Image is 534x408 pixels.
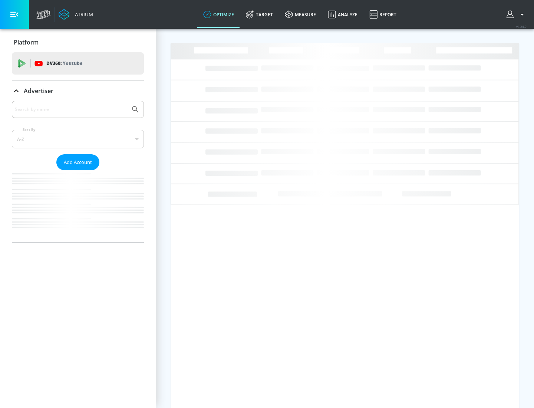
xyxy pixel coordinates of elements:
div: Atrium [72,11,93,18]
nav: list of Advertiser [12,170,144,242]
p: DV360: [46,59,82,68]
input: Search by name [15,105,127,114]
a: measure [279,1,322,28]
p: Youtube [63,59,82,67]
p: Advertiser [24,87,53,95]
a: Analyze [322,1,363,28]
span: Add Account [64,158,92,167]
a: Atrium [59,9,93,20]
a: optimize [197,1,240,28]
span: v 4.24.0 [516,24,527,29]
div: A-Z [12,130,144,148]
p: Platform [14,38,39,46]
a: Target [240,1,279,28]
label: Sort By [21,127,37,132]
div: Platform [12,32,144,53]
button: Add Account [56,154,99,170]
a: Report [363,1,402,28]
div: Advertiser [12,101,144,242]
div: Advertiser [12,80,144,101]
div: DV360: Youtube [12,52,144,75]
